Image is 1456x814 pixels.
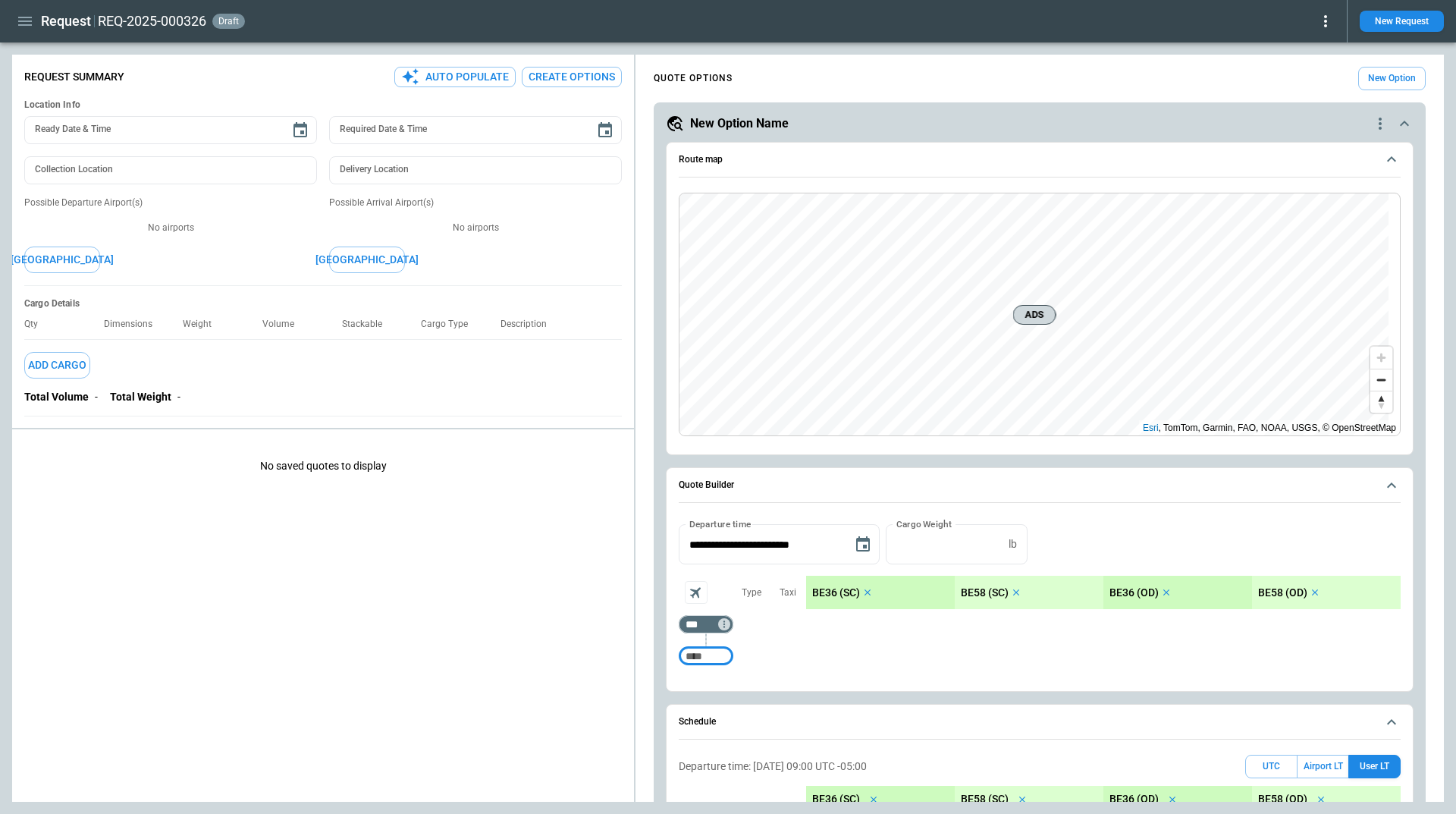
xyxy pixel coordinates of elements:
p: BE58 (SC) [961,793,1009,806]
p: Cargo Type [421,319,480,330]
h6: Quote Builder [679,480,734,490]
button: New Option Namequote-option-actions [666,115,1414,133]
h6: Schedule [679,717,716,727]
p: BE36 (OD) [1109,586,1159,599]
div: scrollable content [806,576,1401,609]
button: Choose date [590,115,620,146]
div: Too short [679,615,733,633]
button: Add Cargo [24,352,90,379]
button: Reset bearing to north [1370,391,1392,413]
p: BE58 (OD) [1258,793,1307,806]
label: Departure time [689,517,752,530]
canvas: Map [679,193,1389,436]
button: UTC [1245,755,1298,778]
p: Possible Arrival Airport(s) [329,196,622,209]
button: [GEOGRAPHIC_DATA] [329,247,405,273]
button: Auto Populate [394,67,516,87]
p: No airports [24,222,317,234]
button: Zoom in [1370,347,1392,369]
p: Type [742,586,761,599]
p: BE36 (SC) [812,586,860,599]
button: Airport LT [1298,755,1348,778]
button: Schedule [679,705,1401,740]
p: Dimensions [104,319,165,330]
button: Create Options [522,67,622,87]
button: New Request [1360,11,1444,32]
div: Too short [679,647,733,665]
div: , TomTom, Garmin, FAO, NOAA, USGS, © OpenStreetMap [1143,420,1396,435]
p: No saved quotes to display [12,435,634,497]
span: Aircraft selection [685,581,708,604]
div: quote-option-actions [1371,115,1389,133]
button: New Option [1358,67,1426,90]
button: [GEOGRAPHIC_DATA] [24,247,100,273]
label: Cargo Weight [896,517,952,530]
p: Request Summary [24,71,124,83]
p: lb [1009,538,1017,551]
p: No airports [329,222,622,234]
h6: Cargo Details [24,298,622,310]
p: Total Volume [24,391,89,404]
h1: Request [41,12,91,30]
span: ADS [1020,307,1050,322]
p: Weight [183,319,224,330]
p: Volume [262,319,306,330]
p: Total Weight [110,391,171,404]
p: Qty [24,319,50,330]
h5: New Option Name [690,115,789,132]
p: BE36 (OD) [1109,793,1159,806]
button: Zoom out [1370,369,1392,391]
p: Taxi [780,586,796,599]
p: - [177,391,180,404]
h4: QUOTE OPTIONS [654,75,733,82]
div: Quote Builder [679,524,1401,673]
p: BE58 (SC) [961,586,1009,599]
h6: Route map [679,155,723,165]
button: Quote Builder [679,468,1401,503]
p: - [95,391,98,404]
span: draft [215,16,242,27]
h6: Location Info [24,99,622,111]
p: BE58 (OD) [1258,586,1307,599]
h2: REQ-2025-000326 [98,12,206,30]
button: Choose date [285,115,315,146]
p: BE36 (SC) [812,793,860,806]
p: Departure time: [DATE] 09:00 UTC -05:00 [679,760,867,773]
p: Stackable [342,319,394,330]
a: Esri [1143,423,1159,433]
button: Choose date, selected date is Oct 14, 2025 [848,530,878,560]
button: User LT [1348,755,1401,778]
p: Possible Departure Airport(s) [24,196,317,209]
button: Route map [679,143,1401,178]
p: Description [500,319,559,330]
div: Route map [679,193,1401,437]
